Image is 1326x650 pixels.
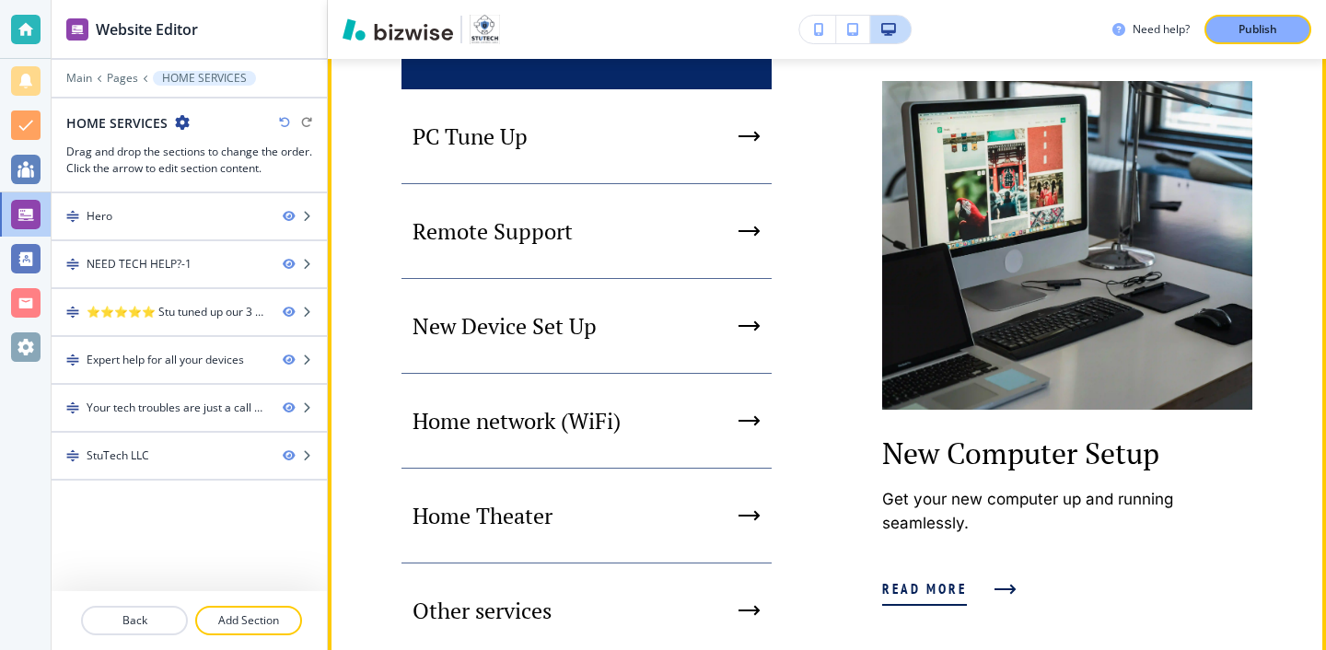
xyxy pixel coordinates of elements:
button: Main [66,72,92,85]
div: DragHero [52,193,327,239]
p: PC Tune Up [413,122,528,150]
button: Pages [107,72,138,85]
p: Home Theater [413,502,552,529]
button: Remote Support [401,184,772,279]
p: Get your new computer up and running seamlessly. [882,487,1252,535]
div: DragExpert help for all your devices [52,337,327,383]
p: Other services [413,597,552,624]
img: Drag [66,210,79,223]
h2: Website Editor [96,18,198,41]
p: HOME SERVICES [162,72,247,85]
div: Hero [87,208,112,225]
p: Add Section [197,612,300,629]
img: Drag [66,258,79,271]
button: PC Tune Up [401,89,772,184]
button: Read more [882,564,1007,614]
div: Your tech troubles are just a call away! [87,400,268,416]
span: Read more [882,578,967,600]
img: Your Logo [470,15,500,44]
p: Back [83,612,186,629]
p: Home network (WiFi) [413,407,621,435]
h3: Need help? [1133,21,1190,38]
div: Drag⭐⭐⭐⭐⭐ Stu tuned up our 3 computers [DATE] and did a terrific job. He will be our go to guy fo... [52,289,327,335]
div: DragNEED TECH HELP?-1 [52,241,327,287]
button: HOME SERVICES [153,71,256,86]
h2: HOME SERVICES [66,113,168,133]
div: DragYour tech troubles are just a call away! [52,385,327,431]
p: New Computer Setup [882,435,1252,470]
button: Home network (WiFi) [401,374,772,469]
h3: Drag and drop the sections to change the order. Click the arrow to edit section content. [66,144,312,177]
div: NEED TECH HELP?-1 [87,256,192,273]
p: Remote Support [413,217,573,245]
p: New Device Set Up [413,312,597,340]
img: Drag [66,354,79,366]
div: ⭐⭐⭐⭐⭐ Stu tuned up our 3 computers today and did a terrific job. He will be our go to guy for tec... [87,304,268,320]
img: Drag [66,449,79,462]
img: Drag [66,401,79,414]
div: Expert help for all your devices [87,352,244,368]
button: Back [81,606,188,635]
img: editor icon [66,18,88,41]
button: Publish [1204,15,1311,44]
p: Publish [1239,21,1277,38]
div: DragStuTech LLC [52,433,327,479]
img: b2aa52bd0f400507faa0c89445055532.webp [882,81,1252,410]
button: Home Theater [401,469,772,563]
img: Bizwise Logo [343,18,453,41]
button: New Device Set Up [401,279,772,374]
img: Drag [66,306,79,319]
div: StuTech LLC [87,447,149,464]
button: Add Section [195,606,302,635]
